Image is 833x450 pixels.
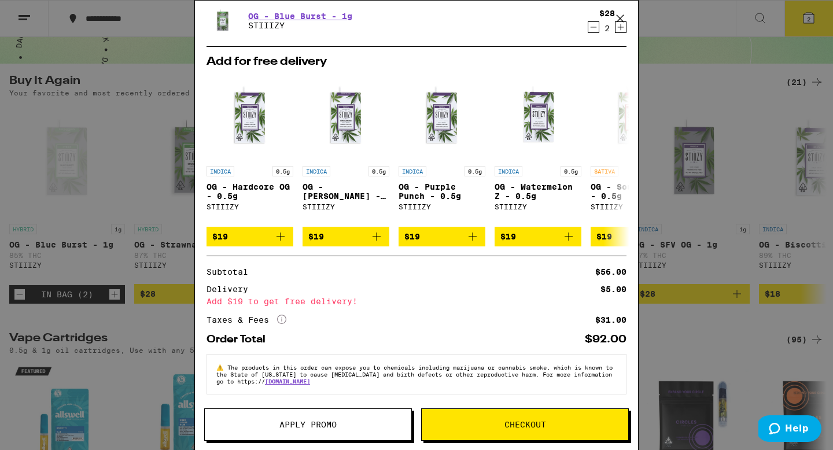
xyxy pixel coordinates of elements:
[591,73,677,227] a: Open page for OG - Sour Diesel - 0.5g from STIIIZY
[368,166,389,176] p: 0.5g
[591,203,677,211] div: STIIIZY
[399,203,485,211] div: STIIIZY
[207,73,293,227] a: Open page for OG - Hardcore OG - 0.5g from STIIIZY
[272,166,293,176] p: 0.5g
[399,73,485,160] img: STIIIZY - OG - Purple Punch - 0.5g
[207,56,626,68] h2: Add for free delivery
[248,12,352,21] a: OG - Blue Burst - 1g
[216,364,613,385] span: The products in this order can expose you to chemicals including marijuana or cannabis smoke, whi...
[207,285,256,293] div: Delivery
[399,182,485,201] p: OG - Purple Punch - 0.5g
[303,73,389,227] a: Open page for OG - King Louis XIII - 0.5g from STIIIZY
[591,227,677,246] button: Add to bag
[204,408,412,441] button: Apply Promo
[207,203,293,211] div: STIIIZY
[303,227,389,246] button: Add to bag
[599,24,615,33] div: 2
[504,421,546,429] span: Checkout
[303,166,330,176] p: INDICA
[495,227,581,246] button: Add to bag
[207,227,293,246] button: Add to bag
[207,268,256,276] div: Subtotal
[212,232,228,241] span: $19
[207,5,239,37] img: STIIIZY - OG - Blue Burst - 1g
[595,316,626,324] div: $31.00
[591,166,618,176] p: SATIVA
[207,182,293,201] p: OG - Hardcore OG - 0.5g
[500,232,516,241] span: $19
[595,268,626,276] div: $56.00
[600,285,626,293] div: $5.00
[303,73,389,160] img: STIIIZY - OG - King Louis XIII - 0.5g
[465,166,485,176] p: 0.5g
[279,421,337,429] span: Apply Promo
[216,364,227,371] span: ⚠️
[404,232,420,241] span: $19
[596,232,612,241] span: $19
[588,21,599,33] button: Decrement
[399,73,485,227] a: Open page for OG - Purple Punch - 0.5g from STIIIZY
[495,182,581,201] p: OG - Watermelon Z - 0.5g
[303,182,389,201] p: OG - [PERSON_NAME] - 0.5g
[207,334,274,345] div: Order Total
[495,166,522,176] p: INDICA
[303,203,389,211] div: STIIIZY
[308,232,324,241] span: $19
[758,415,821,444] iframe: Opens a widget where you can find more information
[561,166,581,176] p: 0.5g
[585,334,626,345] div: $92.00
[421,408,629,441] button: Checkout
[495,73,581,160] img: STIIIZY - OG - Watermelon Z - 0.5g
[599,9,615,18] div: $28
[399,227,485,246] button: Add to bag
[591,73,677,160] img: STIIIZY - OG - Sour Diesel - 0.5g
[495,73,581,227] a: Open page for OG - Watermelon Z - 0.5g from STIIIZY
[207,297,626,305] div: Add $19 to get free delivery!
[207,315,286,325] div: Taxes & Fees
[399,166,426,176] p: INDICA
[248,21,352,30] p: STIIIZY
[495,203,581,211] div: STIIIZY
[591,182,677,201] p: OG - Sour Diesel - 0.5g
[207,73,293,160] img: STIIIZY - OG - Hardcore OG - 0.5g
[265,378,310,385] a: [DOMAIN_NAME]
